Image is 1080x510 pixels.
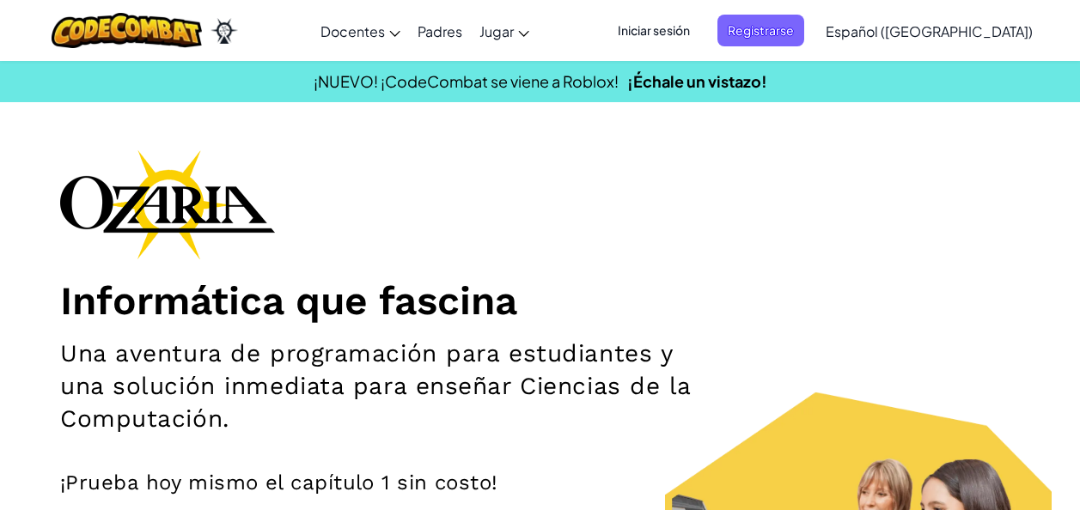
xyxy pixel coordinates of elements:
[52,13,202,48] img: CodeCombat logo
[320,22,385,40] span: Docentes
[717,15,804,46] button: Registrarse
[312,8,409,54] a: Docentes
[211,18,238,44] img: Ozaria
[314,71,619,91] span: ¡NUEVO! ¡CodeCombat se viene a Roblox!
[627,71,767,91] a: ¡Échale un vistazo!
[471,8,538,54] a: Jugar
[60,276,1020,325] h1: Informática que fascina
[60,337,703,435] h2: Una aventura de programación para estudiantes y una solución inmediata para enseñar Ciencias de l...
[479,22,514,40] span: Jugar
[409,8,471,54] a: Padres
[60,149,275,259] img: Ozaria branding logo
[817,8,1041,54] a: Español ([GEOGRAPHIC_DATA])
[826,22,1033,40] span: Español ([GEOGRAPHIC_DATA])
[60,470,1020,495] p: ¡Prueba hoy mismo el capítulo 1 sin costo!
[607,15,700,46] button: Iniciar sesión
